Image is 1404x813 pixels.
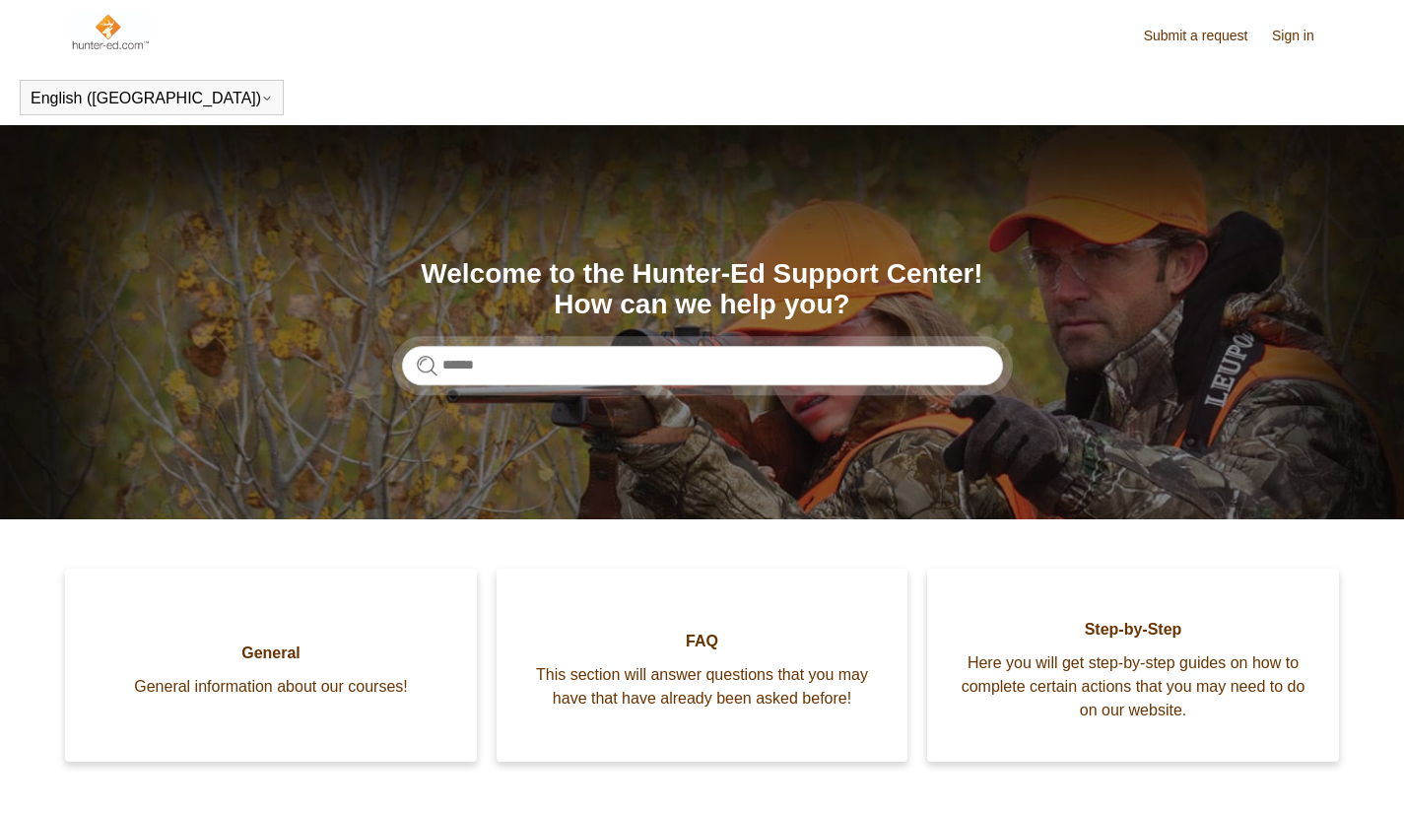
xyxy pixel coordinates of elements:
[95,642,447,665] span: General
[927,569,1339,762] a: Step-by-Step Here you will get step-by-step guides on how to complete certain actions that you ma...
[402,259,1003,320] h1: Welcome to the Hunter-Ed Support Center! How can we help you?
[957,651,1309,722] span: Here you will get step-by-step guides on how to complete certain actions that you may need to do ...
[957,618,1309,642] span: Step-by-Step
[1272,26,1334,46] a: Sign in
[526,663,879,711] span: This section will answer questions that you may have that have already been asked before!
[402,346,1003,385] input: Search
[65,569,477,762] a: General General information about our courses!
[497,569,908,762] a: FAQ This section will answer questions that you may have that have already been asked before!
[70,12,150,51] img: Hunter-Ed Help Center home page
[31,90,273,107] button: English ([GEOGRAPHIC_DATA])
[95,675,447,699] span: General information about our courses!
[1144,26,1268,46] a: Submit a request
[526,630,879,653] span: FAQ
